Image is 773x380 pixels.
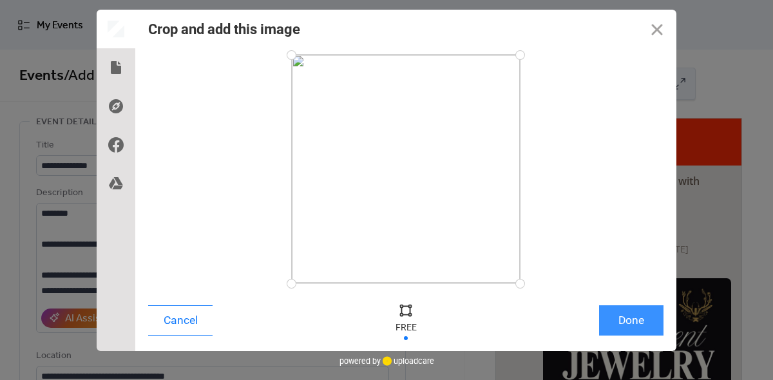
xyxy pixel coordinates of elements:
div: Facebook [97,126,135,164]
a: uploadcare [381,356,434,366]
button: Close [638,10,676,48]
div: Crop and add this image [148,21,300,37]
div: powered by [339,351,434,370]
div: Preview [97,10,135,48]
div: Local Files [97,48,135,87]
button: Cancel [148,305,213,336]
div: Google Drive [97,164,135,203]
button: Done [599,305,663,336]
div: Direct Link [97,87,135,126]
